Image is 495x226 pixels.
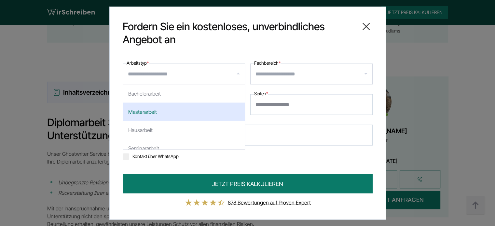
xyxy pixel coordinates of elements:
div: Bachelorarbeit [123,84,245,102]
div: Seminararbeit [123,139,245,157]
label: Arbeitstyp [127,59,149,67]
div: Masterarbeit [123,102,245,121]
div: Hausarbeit [123,121,245,139]
span: JETZT PREIS KALKULIEREN [212,179,283,188]
label: Fachbereich [254,59,281,67]
label: Seiten [254,89,268,97]
span: Fordern Sie ein kostenloses, unverbindliches Angebot an [123,20,354,46]
label: Kontakt über WhatsApp [123,153,179,159]
button: JETZT PREIS KALKULIEREN [123,174,373,193]
a: 878 Bewertungen auf Proven Expert [228,199,311,206]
